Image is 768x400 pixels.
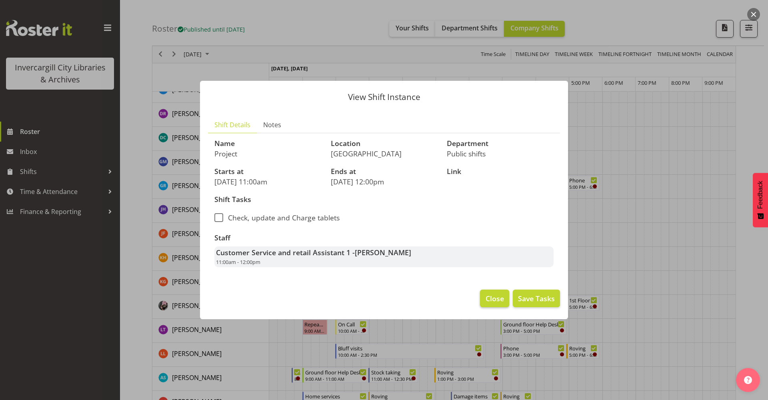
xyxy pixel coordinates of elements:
[331,149,438,158] p: [GEOGRAPHIC_DATA]
[757,181,764,209] span: Feedback
[216,248,411,257] strong: Customer Service and retail Assistant 1 -
[214,196,379,204] h3: Shift Tasks
[486,293,504,304] span: Close
[214,177,321,186] p: [DATE] 11:00am
[355,248,411,257] span: [PERSON_NAME]
[214,120,250,130] span: Shift Details
[223,213,340,222] span: Check, update and Charge tablets
[214,149,321,158] p: Project
[216,258,260,266] span: 11:00am - 12:00pm
[447,168,554,176] h3: Link
[331,140,438,148] h3: Location
[744,376,752,384] img: help-xxl-2.png
[331,177,438,186] p: [DATE] 12:00pm
[753,173,768,227] button: Feedback - Show survey
[208,93,560,101] p: View Shift Instance
[447,140,554,148] h3: Department
[263,120,281,130] span: Notes
[331,168,438,176] h3: Ends at
[513,290,560,307] button: Save Tasks
[214,234,554,242] h3: Staff
[518,293,555,304] span: Save Tasks
[214,140,321,148] h3: Name
[480,290,509,307] button: Close
[447,149,554,158] p: Public shifts
[214,168,321,176] h3: Starts at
